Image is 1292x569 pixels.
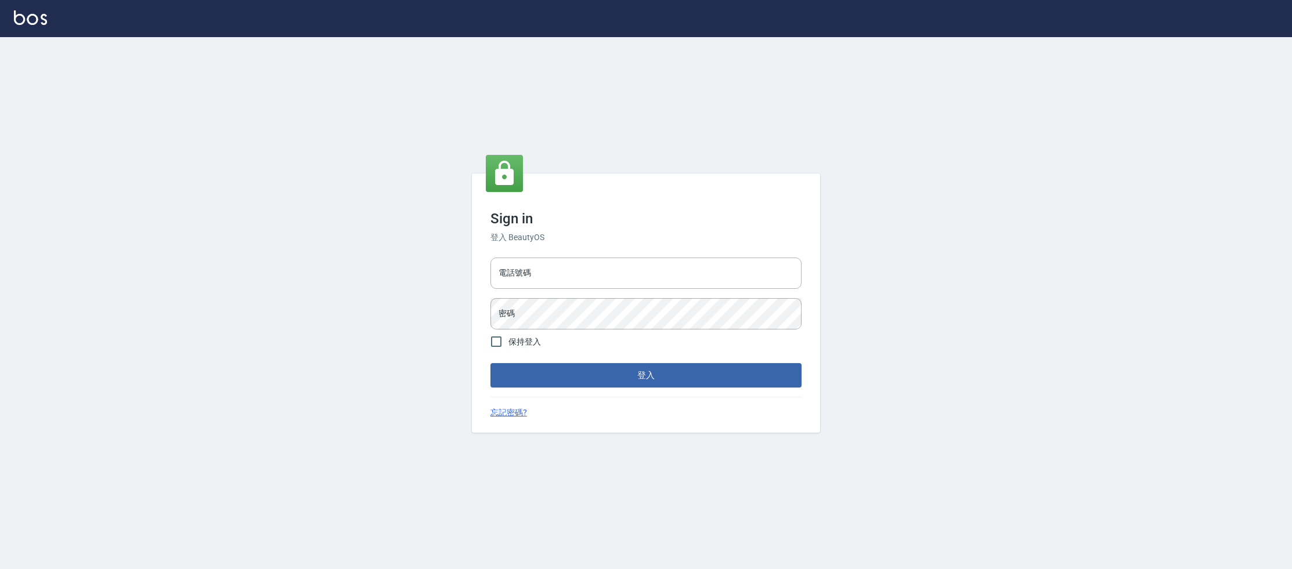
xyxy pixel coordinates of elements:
[490,211,802,227] h3: Sign in
[14,10,47,25] img: Logo
[490,407,527,419] a: 忘記密碼?
[508,336,541,348] span: 保持登入
[490,363,802,387] button: 登入
[490,231,802,244] h6: 登入 BeautyOS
